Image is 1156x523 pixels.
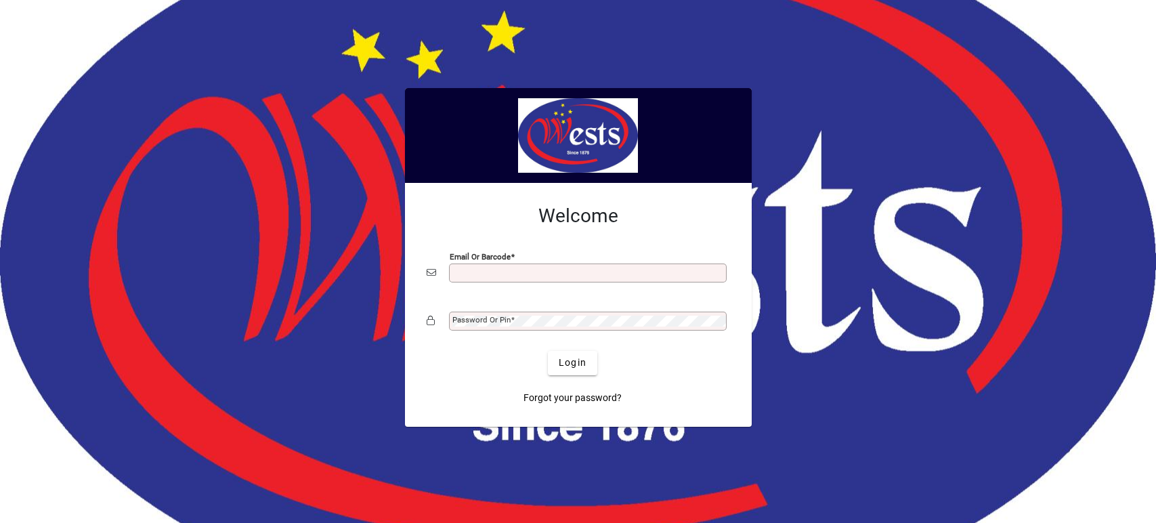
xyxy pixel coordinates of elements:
[452,315,511,325] mat-label: Password or Pin
[559,356,586,370] span: Login
[427,205,730,228] h2: Welcome
[518,386,627,411] a: Forgot your password?
[450,251,511,261] mat-label: Email or Barcode
[523,391,622,405] span: Forgot your password?
[548,351,597,375] button: Login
